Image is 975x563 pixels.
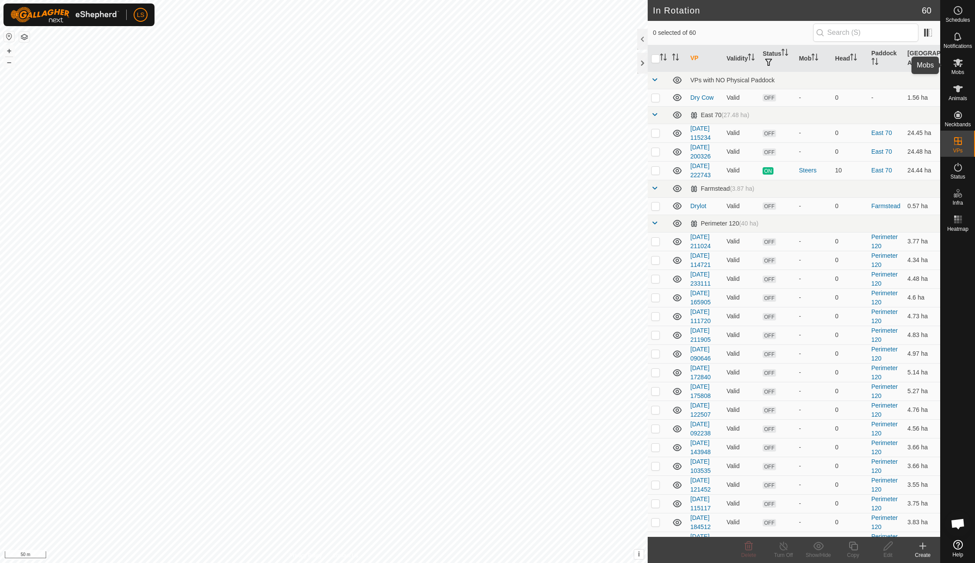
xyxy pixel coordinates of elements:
td: 0 [832,419,868,438]
td: 0 [832,401,868,419]
p-sorticon: Activate to sort [748,55,755,62]
a: Perimeter 120 [871,290,898,306]
span: OFF [763,276,776,283]
a: Perimeter 120 [871,383,898,399]
div: - [799,202,828,211]
th: VP [687,45,723,72]
div: Farmstead [690,185,754,192]
td: 4.73 ha [904,307,940,326]
td: 3.66 ha [904,457,940,475]
a: [DATE] 172840 [690,364,711,381]
span: OFF [763,94,776,101]
span: OFF [763,148,776,156]
h2: In Rotation [653,5,922,16]
span: OFF [763,351,776,358]
a: Contact Us [333,552,358,560]
td: 24.48 ha [904,142,940,161]
td: 3.66 ha [904,438,940,457]
a: East 70 [871,129,892,136]
td: 0 [832,270,868,288]
span: LS [137,10,144,20]
td: Valid [723,307,759,326]
a: Help [941,536,975,561]
a: Perimeter 120 [871,439,898,455]
td: 3.77 ha [904,232,940,251]
span: OFF [763,369,776,377]
div: - [799,128,828,138]
td: 0 [832,251,868,270]
td: 0 [832,532,868,550]
div: - [799,462,828,471]
a: [DATE] 111720 [690,308,711,324]
a: [DATE] 090646 [690,346,711,362]
td: 3.75 ha [904,494,940,513]
span: OFF [763,444,776,452]
td: 4.56 ha [904,419,940,438]
td: 4.34 ha [904,251,940,270]
p-sorticon: Activate to sort [871,59,878,66]
td: 4.76 ha [904,401,940,419]
p-sorticon: Activate to sort [850,55,857,62]
td: Valid [723,197,759,215]
a: [DATE] 143948 [690,439,711,455]
a: [DATE] 184512 [690,514,711,530]
td: 1.56 ha [904,89,940,106]
span: OFF [763,332,776,339]
div: Create [905,551,940,559]
span: OFF [763,202,776,210]
div: Edit [871,551,905,559]
a: Drylot [690,202,706,209]
span: (40 ha) [739,220,758,227]
td: Valid [723,457,759,475]
button: Map Layers [19,32,30,42]
div: Steers [799,166,828,175]
td: 0 [832,142,868,161]
a: [DATE] 105038 [690,533,711,549]
td: Valid [723,363,759,382]
button: Reset Map [4,31,14,42]
span: Mobs [951,70,964,75]
td: Valid [723,382,759,401]
div: Turn Off [766,551,801,559]
span: Schedules [945,17,970,23]
span: Infra [952,200,963,206]
a: Perimeter 120 [871,233,898,249]
span: i [638,550,640,558]
a: Perimeter 120 [871,496,898,512]
td: 10 [832,161,868,180]
td: 0 [832,438,868,457]
div: - [799,443,828,452]
td: Valid [723,532,759,550]
td: Valid [723,251,759,270]
td: 0 [832,457,868,475]
td: Valid [723,232,759,251]
td: 4.48 ha [904,270,940,288]
div: - [799,237,828,246]
td: 0 [832,124,868,142]
div: - [799,147,828,156]
a: East 70 [871,148,892,155]
span: 0 selected of 60 [653,28,813,37]
button: – [4,57,14,67]
td: 0 [832,232,868,251]
div: Copy [836,551,871,559]
p-sorticon: Activate to sort [781,50,788,57]
td: Valid [723,270,759,288]
span: Notifications [944,44,972,49]
td: 0 [832,363,868,382]
span: OFF [763,519,776,526]
th: Validity [723,45,759,72]
p-sorticon: Activate to sort [672,55,679,62]
a: Privacy Policy [289,552,322,560]
div: - [799,424,828,433]
div: Open chat [945,511,971,537]
button: + [4,46,14,56]
div: - [799,387,828,396]
a: Perimeter 120 [871,477,898,493]
td: Valid [723,438,759,457]
span: (3.87 ha) [730,185,754,192]
td: Valid [723,401,759,419]
td: 0 [832,513,868,532]
img: Gallagher Logo [10,7,119,23]
span: OFF [763,482,776,489]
